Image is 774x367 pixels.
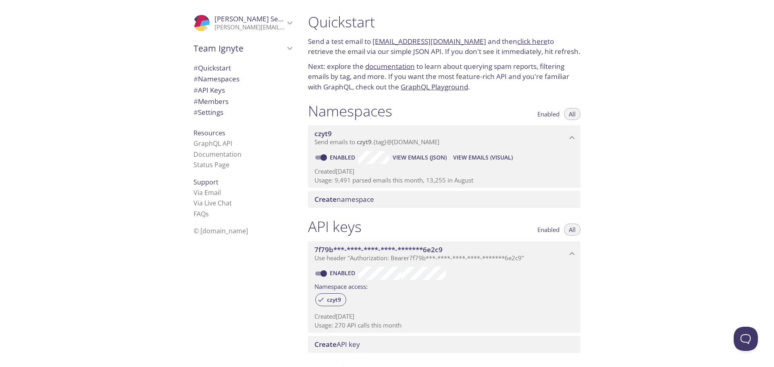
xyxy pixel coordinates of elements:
div: czyt9 [315,293,346,306]
a: Via Email [193,188,221,197]
h1: Quickstart [308,13,580,31]
a: GraphQL Playground [401,82,468,91]
p: Created [DATE] [314,167,574,176]
p: [PERSON_NAME][EMAIL_ADDRESS][DOMAIN_NAME] [214,23,285,31]
span: API key [314,340,360,349]
span: namespace [314,195,374,204]
p: Send a test email to and then to retrieve the email via our simple JSON API. If you don't see it ... [308,36,580,57]
div: Umayal Sethu [187,10,298,36]
span: Create [314,195,337,204]
span: Settings [193,108,223,117]
h1: API keys [308,218,362,236]
a: Status Page [193,160,229,169]
iframe: Help Scout Beacon - Open [734,327,758,351]
button: Enabled [533,108,564,120]
span: [PERSON_NAME] Sethu [214,14,289,23]
div: Team Settings [187,107,298,118]
span: Quickstart [193,63,231,73]
span: # [193,63,198,73]
span: © [DOMAIN_NAME] [193,226,248,235]
a: [EMAIL_ADDRESS][DOMAIN_NAME] [372,37,486,46]
span: czyt9 [322,296,346,303]
span: # [193,74,198,83]
div: Create namespace [308,191,580,208]
h1: Namespaces [308,102,392,120]
span: API Keys [193,85,225,95]
span: View Emails (Visual) [453,153,513,162]
div: Team Ignyte [187,38,298,59]
a: Via Live Chat [193,199,232,207]
p: Usage: 9,491 parsed emails this month, 13,255 in August [314,176,574,185]
div: Create API Key [308,336,580,353]
span: czyt9 [357,138,372,146]
p: Usage: 270 API calls this month [314,321,574,330]
a: documentation [365,62,415,71]
span: s [206,209,209,218]
div: czyt9 namespace [308,125,580,150]
button: All [564,224,580,236]
span: Support [193,178,218,187]
span: Team Ignyte [193,43,285,54]
p: Created [DATE] [314,312,574,321]
span: View Emails (JSON) [393,153,447,162]
span: Namespaces [193,74,239,83]
span: Send emails to . {tag} @[DOMAIN_NAME] [314,138,439,146]
a: Enabled [329,269,358,277]
a: Documentation [193,150,241,159]
span: czyt9 [314,129,332,138]
button: Enabled [533,224,564,236]
div: API Keys [187,85,298,96]
a: click here [517,37,547,46]
span: # [193,108,198,117]
span: Resources [193,129,225,137]
a: Enabled [329,153,358,161]
span: Members [193,97,229,106]
label: Namespace access: [314,280,368,292]
div: Quickstart [187,62,298,74]
div: Namespaces [187,73,298,85]
span: Create [314,340,337,349]
a: GraphQL API [193,139,232,148]
a: FAQ [193,209,209,218]
p: Next: explore the to learn about querying spam reports, filtering emails by tag, and more. If you... [308,61,580,92]
button: View Emails (JSON) [389,151,450,164]
div: Members [187,96,298,107]
button: All [564,108,580,120]
span: # [193,97,198,106]
button: View Emails (Visual) [450,151,516,164]
span: # [193,85,198,95]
